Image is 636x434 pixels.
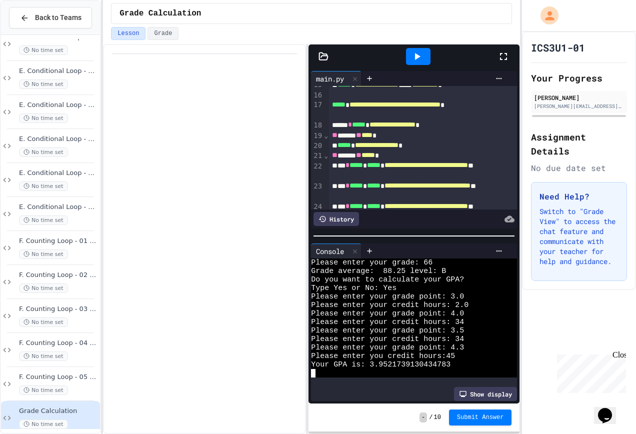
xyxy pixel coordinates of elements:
button: Lesson [111,27,145,40]
div: Chat with us now!Close [4,4,69,63]
span: Grade average: 88.25 level: B [311,267,446,275]
span: E. Conditional Loop - 06 - Smallest Positive [19,169,98,177]
div: 23 [311,181,323,202]
span: No time set [19,147,68,157]
span: No time set [19,385,68,395]
button: Back to Teams [9,7,92,28]
div: My Account [530,4,561,27]
span: Fold line [323,151,328,159]
span: Please enter your grade point: 4.0 [311,309,464,318]
span: Please enter you credit hours:45 [311,352,455,360]
span: Submit Answer [457,413,504,421]
span: Please enter your credit hours: 34 [311,335,464,343]
span: Your GPA is: 3.9521739130434783 [311,360,450,369]
span: No time set [19,249,68,259]
div: main.py [311,71,361,86]
iframe: chat widget [594,394,626,424]
div: Console [311,243,361,258]
button: Submit Answer [449,409,512,425]
span: F. Counting Loop - 04 - Printing Patterns [19,339,98,347]
div: 22 [311,161,323,182]
div: No due date set [531,162,627,174]
span: E. Conditional Loop - 07 - PIN Code [19,203,98,211]
div: 16 [311,90,323,100]
div: Show display [454,387,517,401]
h2: Assignment Details [531,130,627,158]
span: No time set [19,419,68,429]
span: 10 [433,413,440,421]
span: F. Counting Loop - 05 - Timestable [19,373,98,381]
span: Fold line [323,131,328,139]
div: 17 [311,100,323,120]
span: No time set [19,215,68,225]
div: 24 [311,202,323,222]
span: Back to Teams [35,12,81,23]
span: Grade Calculation [19,407,98,415]
span: Do you want to calculate your GPA? [311,275,464,284]
p: Switch to "Grade View" to access the chat feature and communicate with your teacher for help and ... [539,206,618,266]
div: Console [311,246,349,256]
div: [PERSON_NAME][EMAIL_ADDRESS][DOMAIN_NAME] [534,102,624,110]
span: Please enter your grade: 66 [311,258,432,267]
span: E. Conditional Loop - 03 - Count by 5 [19,67,98,75]
span: E. Conditional Loop - 04 - Sum of Positive Numbers [19,101,98,109]
div: 19 [311,131,323,141]
span: E. Conditional Loop - 05 - Largest Positive [19,135,98,143]
span: Type Yes or No: Yes [311,284,396,292]
span: F. Counting Loop - 02 - Count down by 1 [19,271,98,279]
span: - [419,412,427,422]
div: 21 [311,151,323,161]
span: F. Counting Loop - 01 - Count up by 1 [19,237,98,245]
span: Grade Calculation [119,7,201,19]
div: [PERSON_NAME] [534,93,624,102]
iframe: chat widget [553,350,626,393]
h1: ICS3U1-01 [531,40,585,54]
span: No time set [19,283,68,293]
h3: Need Help? [539,190,618,202]
h2: Your Progress [531,71,627,85]
span: F. Counting Loop - 03 - Count up by 4 [19,305,98,313]
span: / [429,413,432,421]
span: Please enter your grade point: 3.5 [311,326,464,335]
span: Please enter your credit hours: 34 [311,318,464,326]
span: No time set [19,181,68,191]
span: No time set [19,317,68,327]
div: History [313,212,359,226]
span: No time set [19,45,68,55]
span: Please enter your grade point: 4.3 [311,343,464,352]
span: No time set [19,79,68,89]
span: Please enter your credit hours: 2.0 [311,301,468,309]
button: Grade [147,27,178,40]
span: No time set [19,113,68,123]
span: No time set [19,351,68,361]
div: main.py [311,73,349,84]
span: Please enter your grade point: 3.0 [311,292,464,301]
div: 18 [311,120,323,130]
div: 20 [311,141,323,151]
